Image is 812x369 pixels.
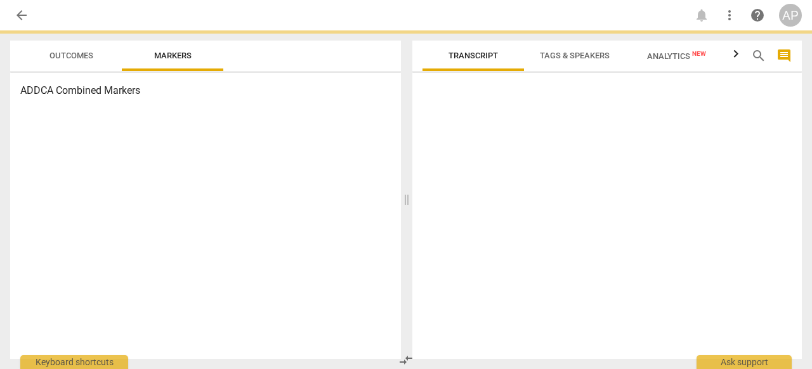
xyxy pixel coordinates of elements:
[779,4,802,27] button: AP
[49,51,93,60] span: Outcomes
[774,46,794,66] button: Show/Hide comments
[776,48,792,63] span: comment
[20,355,128,369] div: Keyboard shortcuts
[749,46,769,66] button: Search
[751,48,766,63] span: search
[697,355,792,369] div: Ask support
[14,8,29,23] span: arrow_back
[722,8,737,23] span: more_vert
[154,51,192,60] span: Markers
[746,4,769,27] a: Help
[449,51,498,60] span: Transcript
[398,353,414,368] span: compare_arrows
[750,8,765,23] span: help
[647,51,706,61] span: Analytics
[692,50,706,57] span: New
[540,51,610,60] span: Tags & Speakers
[20,83,391,98] h3: ADDCA Combined Markers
